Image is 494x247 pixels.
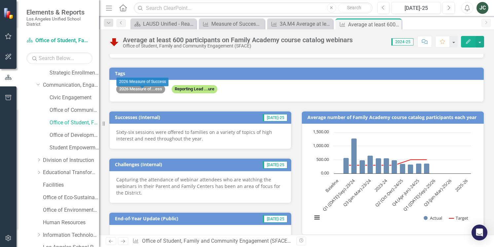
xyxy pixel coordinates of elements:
[132,20,194,28] a: LAUSD Unified - Ready for the World
[424,215,442,221] button: Show Actual
[392,160,397,174] path: Q1 (Jul-Sep)-24/25, 490. Actual.
[109,37,120,47] img: Off Track
[143,20,194,28] div: LAUSD Unified - Ready for the World
[50,132,99,139] a: Office of Development and Civic Engagement
[424,164,430,174] path: 2024-25, 361. Actual.
[26,16,92,27] small: Los Angeles Unified School District
[263,161,287,169] span: [DATE]-25
[313,142,329,148] text: 1,000.00
[115,216,239,221] h3: End-of-Year Update (Public)
[391,178,420,207] text: Q4 (Apr-Jun)-24/25
[26,52,92,64] input: Search Below...
[43,206,99,214] a: Office of Environmental Health and Safety
[384,158,389,174] path: 2023-24, 558. Actual.
[430,215,442,221] text: Actual
[324,178,339,193] text: Baseline
[116,85,165,93] span: 2026 Measure of...ess
[342,178,372,208] text: Q3 (Jan-Mar)-23/24
[172,85,217,93] span: Reporting Lead ...ure
[373,178,388,193] text: 2023-24
[115,115,226,120] h3: Successes (Internal)
[132,237,292,245] div: » »
[454,178,469,193] text: 2025-26
[26,37,92,45] a: Office of Student, Family and Community Engagement (SFACE)
[116,176,284,196] p: Capturing the attendance of webinar attendees who are watching the webinars in their Parent and F...
[309,129,477,228] div: Chart. Highcharts interactive chart.
[43,169,99,176] a: Educational Transformation Office
[117,78,169,86] div: 2026 Measure of Success
[50,144,99,152] a: Student Empowerment Unit
[348,20,400,29] div: Average at least 600 participants on Family Academy course catalog webinars
[391,38,413,46] span: 2024-25
[449,215,468,221] button: Show Target
[422,178,452,208] text: Q3 (Jan-Mar)-25/26
[476,2,488,14] button: JC
[26,8,92,16] span: Elements & Reports
[338,3,371,13] button: Search
[263,114,287,121] span: [DATE]-25
[142,238,291,244] a: Office of Student, Family and Community Engagement (SFACE)
[50,107,99,114] a: Office of Communications and Media Relations
[43,219,99,227] a: Human Resources
[347,5,361,10] span: Search
[309,129,474,228] svg: Interactive chart
[43,157,99,164] a: Division of Instruction
[269,20,331,28] a: 3A.M4 Average at least 600 participants on Family Academy course catalog webinars
[343,158,349,174] path: 2022-23, 569. Actual.
[43,232,99,239] a: Information Technology Services
[313,129,329,135] text: 1,500.00
[312,213,322,222] button: View chart menu, Chart
[134,2,372,14] input: Search ClearPoint...
[351,139,357,174] path: Q1 (Jul-Sep)-23/24, 1,281. Actual.
[116,129,284,142] p: Sixty-six sessions were offered to families on a variety of topics of high interest and need thro...
[360,160,365,174] path: Q2 (Oct-Dec)-23/24, 486. Actual.
[263,215,287,223] span: [DATE]-25
[400,164,406,174] path: Q2 (Oct-Dec)-24/25, 359. Actual.
[43,81,99,89] a: Communication, Engagement & Collaboration
[316,156,329,162] text: 500.00
[374,178,404,208] text: Q2 (Oct-Dec)-24/25
[280,20,331,28] div: 3A.M4 Average at least 600 participants on Family Academy course catalog webinars
[50,94,99,102] a: Civic Engagement
[211,20,263,28] div: Measure of Success - Scorecard Report
[200,20,263,28] a: Measure of Success - Scorecard Report
[123,44,353,48] div: Office of Student, Family and Community Engagement (SFACE)
[50,69,99,77] a: Strategic Enrollment and Program Planning Office
[43,194,99,201] a: Office of Eco-Sustainability
[456,215,468,221] text: Target
[321,178,356,212] text: Q1 ([DATE]-Sep)-23/24
[50,119,99,127] a: Office of Student, Family and Community Engagement (SFACE)
[3,8,15,19] img: ClearPoint Strategy
[416,164,422,174] path: Q4 (Apr-Jun)-24/25, 361. Actual.
[307,115,480,120] h3: Average number of Family Academy course catalog participants each year
[394,4,439,12] div: [DATE]-25
[321,170,329,176] text: 0.00
[472,225,487,240] div: Open Intercom Messenger
[43,181,99,189] a: Facilities
[123,36,353,44] div: Average at least 600 participants on Family Academy course catalog webinars
[368,156,373,174] path: Q3 (Jan-Mar)-23/24, 655. Actual.
[376,158,381,174] path: Q4 (Apr-Jun)-23/24, 558. Actual.
[391,2,441,14] button: [DATE]-25
[402,178,437,212] text: Q1 ([DATE]-Sep)-25/26
[115,71,480,76] h3: Tags
[115,162,228,167] h3: Challenges (Internal)
[408,165,413,174] path: Q3 (Jan-Mar)-24/25, 336. Actual.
